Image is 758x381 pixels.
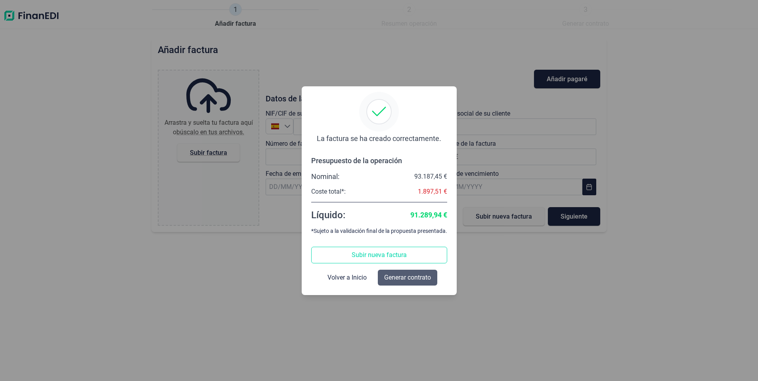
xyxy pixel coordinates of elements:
[311,188,346,196] div: Coste total*:
[311,228,447,234] div: *Sujeto a la validación final de la propuesta presentada.
[352,250,407,260] span: Subir nueva factura
[311,156,447,166] div: Presupuesto de la operación
[414,173,447,181] div: 93.187,45 €
[311,209,345,221] div: Líquido:
[384,273,431,282] span: Generar contrato
[311,247,447,263] button: Subir nueva factura
[327,273,367,282] span: Volver a Inicio
[321,270,373,286] button: Volver a Inicio
[410,210,447,220] div: 91.289,94 €
[378,270,437,286] button: Generar contrato
[317,134,441,143] div: La factura se ha creado correctamente.
[311,172,339,181] div: Nominal:
[418,188,447,196] div: 1.897,51 €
